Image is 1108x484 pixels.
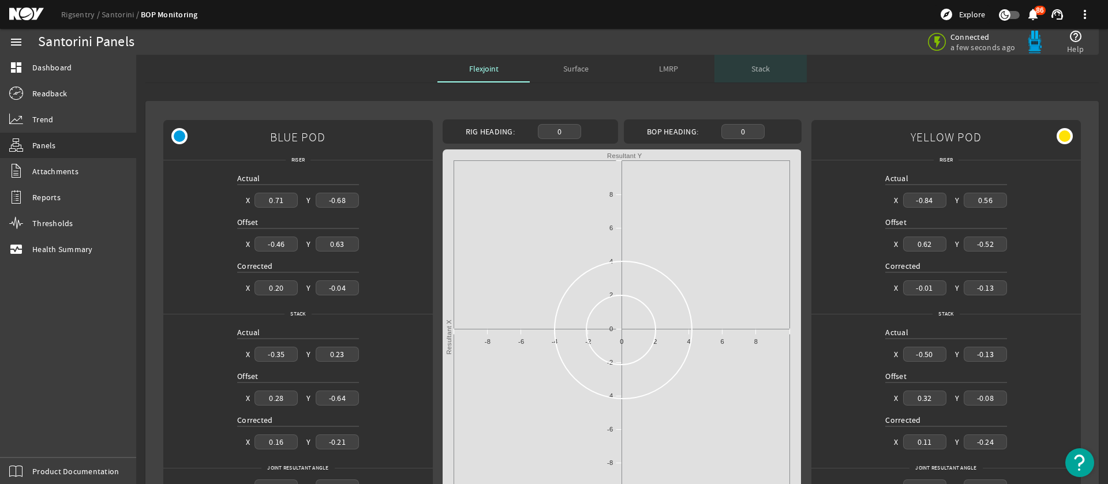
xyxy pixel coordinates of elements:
span: Dashboard [32,62,72,73]
div: 0.11 [903,434,946,449]
span: Actual [885,327,908,337]
mat-icon: menu [9,35,23,49]
text: 8 [609,191,613,198]
mat-icon: monitor_heart [9,242,23,256]
span: Actual [237,173,260,183]
span: Actual [885,173,908,183]
span: Thresholds [32,217,73,229]
div: Y [955,436,959,448]
span: Attachments [32,166,78,177]
div: -0.68 [316,193,359,207]
mat-icon: dashboard [9,61,23,74]
button: 86 [1027,9,1039,21]
div: Y [306,348,310,360]
span: YELLOW POD [911,124,982,150]
div: -0.52 [964,237,1007,251]
div: 0 [538,124,581,138]
span: Offset [885,371,907,381]
div: X [894,238,898,250]
div: 0.62 [903,237,946,251]
span: Actual [237,327,260,337]
div: Y [306,238,310,250]
div: -0.08 [964,391,1007,405]
div: 0.56 [964,193,1007,207]
div: Y [955,194,959,206]
a: Santorini [102,9,141,20]
span: Reports [32,192,61,203]
div: 0 [721,124,765,138]
div: Y [955,392,959,404]
div: Rig Heading: [447,126,533,137]
text: -6 [607,426,613,433]
div: X [894,194,898,206]
mat-icon: explore [939,7,953,21]
div: X [246,348,250,360]
text: -8 [607,459,613,466]
text: -4 [552,338,557,345]
div: Y [306,194,310,206]
span: Health Summary [32,243,93,255]
span: Connected [950,32,1015,42]
span: Corrected [237,415,272,425]
text: 8 [754,338,757,345]
span: Offset [237,371,259,381]
a: Rigsentry [61,9,102,20]
span: Trend [32,114,53,125]
img: Bluepod.svg [1023,31,1046,54]
span: Joint Resultant Angle [909,462,982,474]
mat-icon: notifications [1026,7,1040,21]
div: -0.04 [316,280,359,295]
div: -0.13 [964,347,1007,361]
div: Y [306,392,310,404]
span: Corrected [885,261,920,271]
span: Riser [286,154,310,166]
div: X [894,436,898,448]
div: X [894,392,898,404]
span: Surface [563,65,589,73]
div: 0.71 [254,193,298,207]
div: Y [955,282,959,294]
span: Stack [933,308,959,320]
span: Corrected [885,415,920,425]
div: -0.84 [903,193,946,207]
text: -6 [518,338,524,345]
div: Y [306,436,310,448]
div: 0.32 [903,391,946,405]
span: Explore [959,9,985,20]
span: Help [1067,43,1084,55]
span: Stack [285,308,311,320]
mat-icon: support_agent [1050,7,1064,21]
span: Offset [885,217,907,227]
div: X [894,348,898,360]
div: X [894,282,898,294]
div: Y [306,282,310,294]
div: 0.16 [254,434,298,449]
div: -0.35 [254,347,298,361]
div: 0.63 [316,237,359,251]
span: Riser [934,154,959,166]
span: BLUE POD [270,124,325,150]
text: 6 [609,224,613,231]
span: LMRP [659,65,678,73]
text: Resultant X [446,320,452,355]
div: -0.50 [903,347,946,361]
div: -0.01 [903,280,946,295]
div: Y [955,238,959,250]
span: Flexjoint [469,65,499,73]
span: Offset [237,217,259,227]
span: Joint Resultant Angle [261,462,334,474]
div: 0.23 [316,347,359,361]
div: Santorini Panels [38,36,134,48]
text: 6 [720,338,724,345]
a: BOP Monitoring [141,9,198,20]
div: -0.21 [316,434,359,449]
div: 0.28 [254,391,298,405]
text: 4 [609,258,613,265]
text: -8 [485,338,491,345]
div: -0.64 [316,391,359,405]
span: Corrected [237,261,272,271]
div: -0.13 [964,280,1007,295]
div: X [246,436,250,448]
span: Readback [32,88,67,99]
div: -0.46 [254,237,298,251]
